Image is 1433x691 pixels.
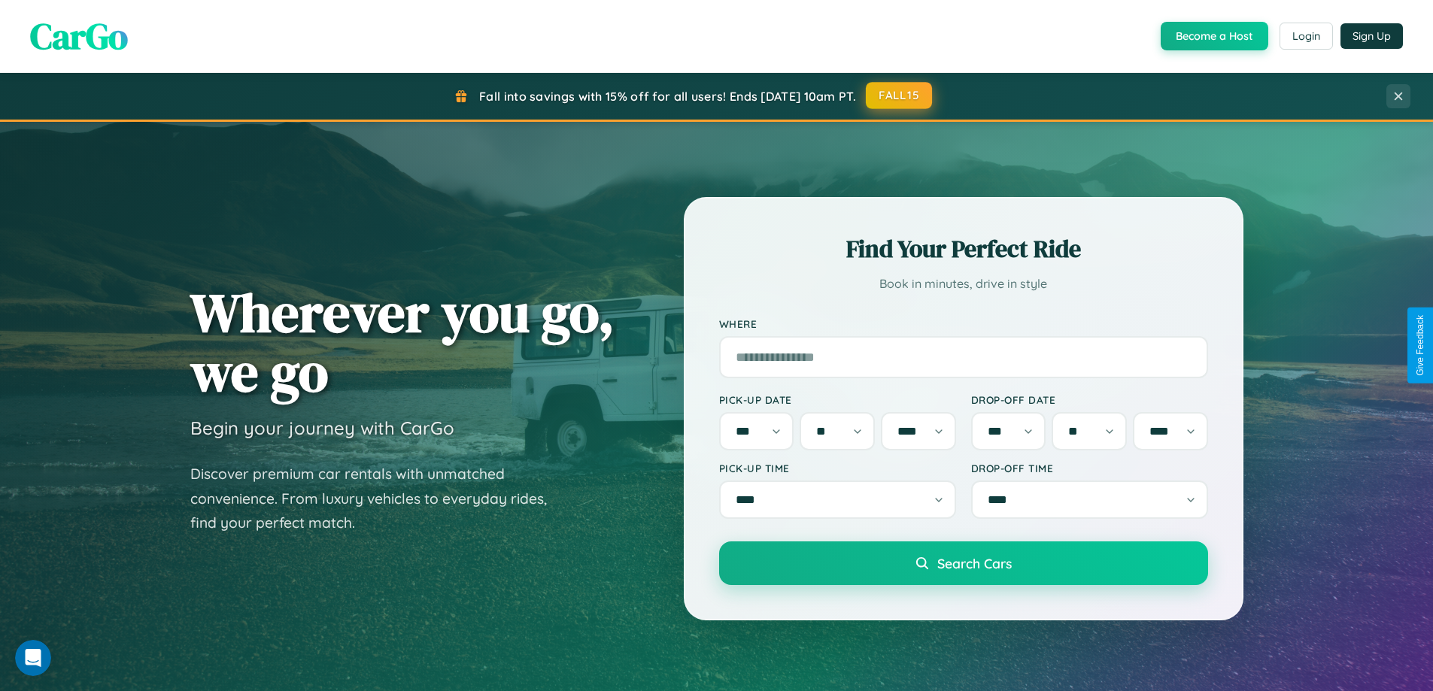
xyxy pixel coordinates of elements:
span: Fall into savings with 15% off for all users! Ends [DATE] 10am PT. [479,89,856,104]
h1: Wherever you go, we go [190,283,615,402]
p: Discover premium car rentals with unmatched convenience. From luxury vehicles to everyday rides, ... [190,462,566,535]
label: Where [719,317,1208,330]
button: Login [1280,23,1333,50]
div: Give Feedback [1415,315,1425,376]
label: Drop-off Date [971,393,1208,406]
button: Become a Host [1161,22,1268,50]
button: Search Cars [719,541,1208,585]
h3: Begin your journey with CarGo [190,417,454,439]
iframe: Intercom live chat [15,640,51,676]
button: FALL15 [866,82,932,109]
span: CarGo [30,11,128,61]
label: Drop-off Time [971,462,1208,474]
label: Pick-up Time [719,462,956,474]
span: Search Cars [937,555,1012,571]
label: Pick-up Date [719,393,956,406]
h2: Find Your Perfect Ride [719,232,1208,265]
p: Book in minutes, drive in style [719,273,1208,295]
button: Sign Up [1340,23,1403,49]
